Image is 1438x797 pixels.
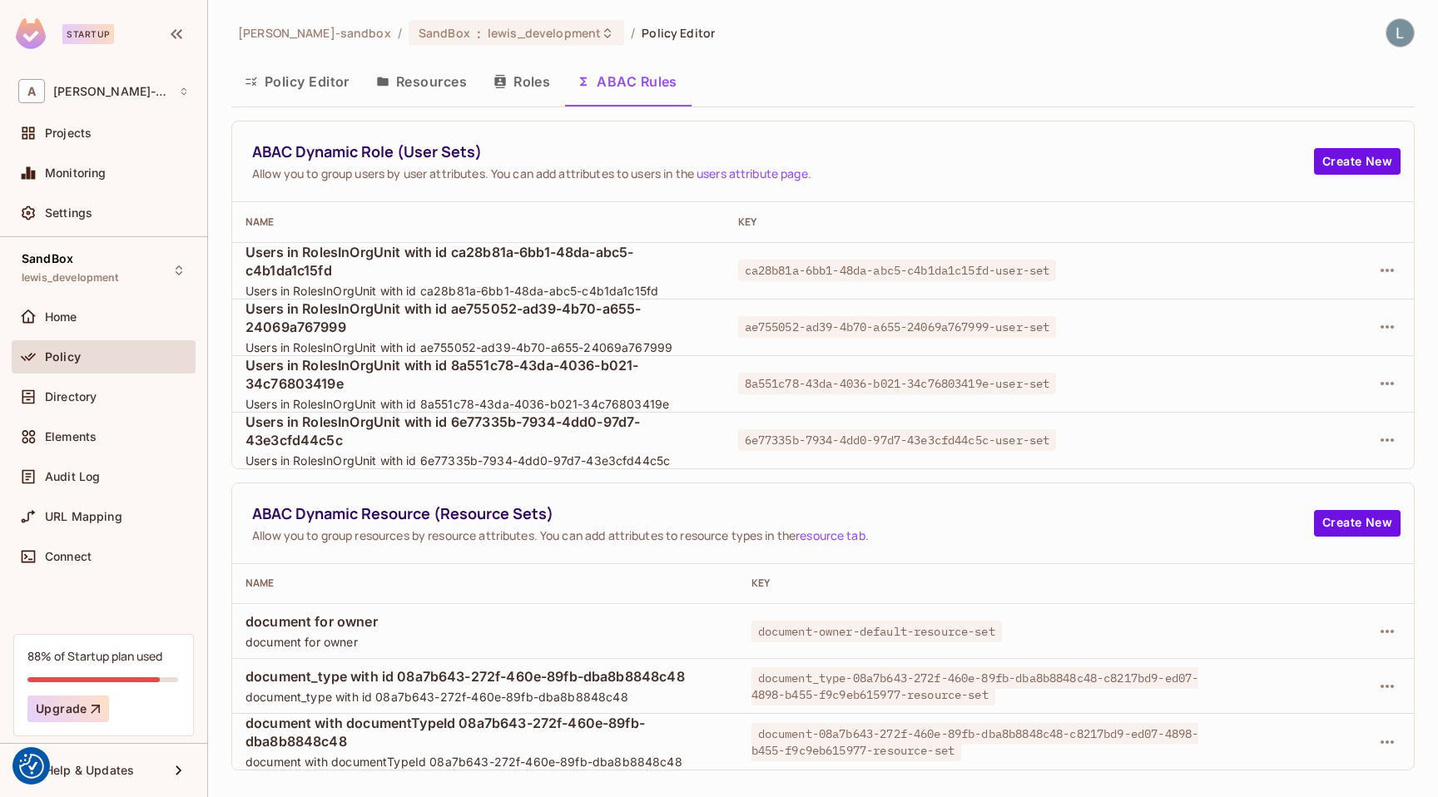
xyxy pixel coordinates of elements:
[16,18,46,49] img: SReyMgAAAABJRU5ErkJggg==
[27,648,162,664] div: 88% of Startup plan used
[398,25,402,41] li: /
[245,339,712,355] span: Users in RolesInOrgUnit with id ae755052-ad39-4b70-a655-24069a767999
[22,271,119,285] span: lewis_development
[245,283,712,299] span: Users in RolesInOrgUnit with id ca28b81a-6bb1-48da-abc5-c4b1da1c15fd
[245,714,725,750] span: document with documentTypeId 08a7b643-272f-460e-89fb-dba8b8848c48
[738,373,1057,394] span: 8a551c78-43da-4036-b021-34c76803419e-user-set
[45,764,134,777] span: Help & Updates
[738,215,1195,229] div: Key
[1386,19,1414,47] img: Lewis Youl
[45,350,81,364] span: Policy
[751,577,1202,590] div: Key
[751,667,1199,705] span: document_type-08a7b643-272f-460e-89fb-dba8b8848c48-c8217bd9-ed07-4898-b455-f9c9eb615977-resource-set
[252,166,1314,181] span: Allow you to group users by user attributes. You can add attributes to users in the .
[45,166,107,180] span: Monitoring
[45,510,122,523] span: URL Mapping
[488,25,601,41] span: lewis_development
[245,689,725,705] span: document_type with id 08a7b643-272f-460e-89fb-dba8b8848c48
[19,754,44,779] button: Consent Preferences
[363,61,480,102] button: Resources
[796,527,865,543] a: resource tab
[252,503,1314,524] span: ABAC Dynamic Resource (Resource Sets)
[1314,148,1401,175] button: Create New
[642,25,715,41] span: Policy Editor
[27,696,109,722] button: Upgrade
[22,252,73,265] span: SandBox
[1314,510,1401,537] button: Create New
[245,215,712,229] div: Name
[245,612,725,631] span: document for owner
[45,390,97,403] span: Directory
[245,413,712,449] span: Users in RolesInOrgUnit with id 6e77335b-7934-4dd0-97d7-43e3cfd44c5c
[45,430,97,443] span: Elements
[245,754,725,770] span: document with documentTypeId 08a7b643-272f-460e-89fb-dba8b8848c48
[476,27,482,40] span: :
[738,260,1057,281] span: ca28b81a-6bb1-48da-abc5-c4b1da1c15fd-user-set
[252,527,1314,543] span: Allow you to group resources by resource attributes. You can add attributes to resource types in ...
[19,754,44,779] img: Revisit consent button
[419,25,470,41] span: SandBox
[62,24,114,44] div: Startup
[751,723,1199,761] span: document-08a7b643-272f-460e-89fb-dba8b8848c48-c8217bd9-ed07-4898-b455-f9c9eb615977-resource-set
[738,429,1057,451] span: 6e77335b-7934-4dd0-97d7-43e3cfd44c5c-user-set
[245,356,712,393] span: Users in RolesInOrgUnit with id 8a551c78-43da-4036-b021-34c76803419e
[53,85,171,98] span: Workspace: alex-trustflight-sandbox
[245,667,725,686] span: document_type with id 08a7b643-272f-460e-89fb-dba8b8848c48
[231,61,363,102] button: Policy Editor
[252,141,1314,162] span: ABAC Dynamic Role (User Sets)
[751,621,1002,642] span: document-owner-default-resource-set
[245,634,725,650] span: document for owner
[245,243,712,280] span: Users in RolesInOrgUnit with id ca28b81a-6bb1-48da-abc5-c4b1da1c15fd
[45,470,100,483] span: Audit Log
[563,61,691,102] button: ABAC Rules
[480,61,563,102] button: Roles
[18,79,45,103] span: A
[245,396,712,412] span: Users in RolesInOrgUnit with id 8a551c78-43da-4036-b021-34c76803419e
[697,166,808,181] a: users attribute page
[45,126,92,140] span: Projects
[45,310,77,324] span: Home
[631,25,635,41] li: /
[245,577,725,590] div: Name
[238,25,391,41] span: the active workspace
[738,316,1057,338] span: ae755052-ad39-4b70-a655-24069a767999-user-set
[45,206,92,220] span: Settings
[245,299,712,336] span: Users in RolesInOrgUnit with id ae755052-ad39-4b70-a655-24069a767999
[245,453,712,468] span: Users in RolesInOrgUnit with id 6e77335b-7934-4dd0-97d7-43e3cfd44c5c
[45,550,92,563] span: Connect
